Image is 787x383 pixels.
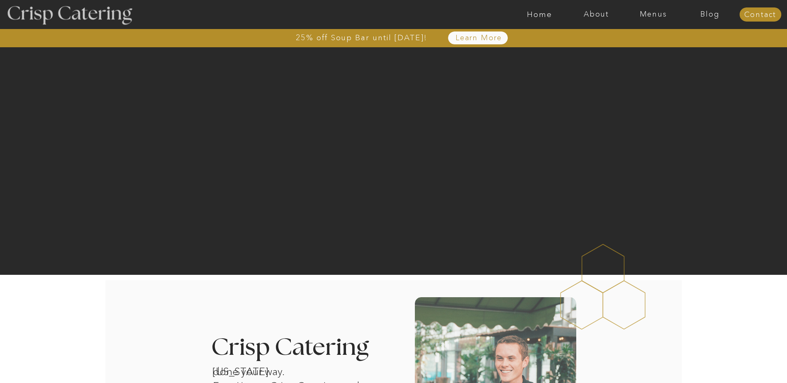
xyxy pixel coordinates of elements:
a: About [568,10,625,19]
h3: Crisp Catering [211,336,390,360]
a: Contact [739,11,781,19]
a: Menus [625,10,682,19]
a: Learn More [436,34,521,42]
a: 25% off Soup Bar until [DATE]! [266,34,457,42]
h1: [US_STATE] catering [212,364,299,375]
a: Blog [682,10,738,19]
a: Home [511,10,568,19]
